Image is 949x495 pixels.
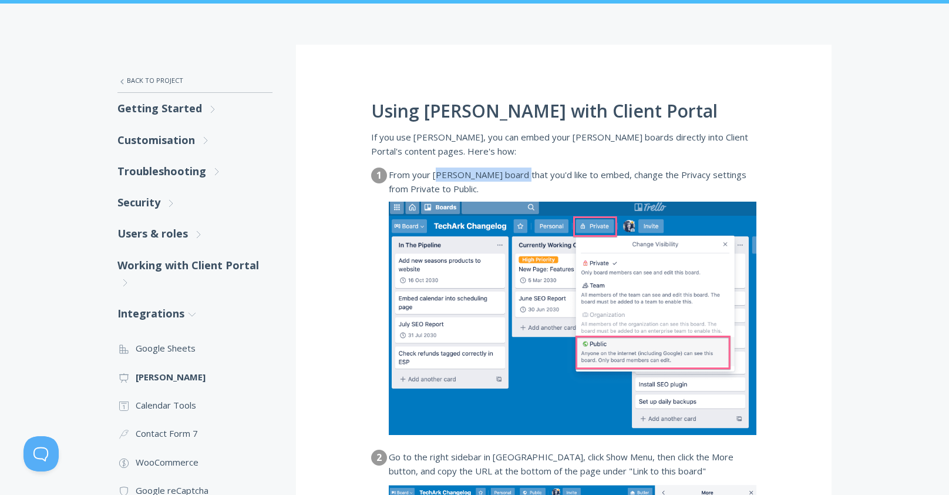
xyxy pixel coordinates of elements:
[117,298,272,329] a: Integrations
[371,101,756,121] h1: Using [PERSON_NAME] with Client Portal
[117,250,272,299] a: Working with Client Portal
[117,419,272,447] a: Contact Form 7
[117,68,272,93] a: Back to Project
[389,168,756,196] dd: From your [PERSON_NAME] board that you'd like to embed, change the Privacy settings from Private ...
[371,168,387,183] dt: 1
[117,334,272,362] a: Google Sheets
[117,93,272,124] a: Getting Started
[117,156,272,187] a: Troubleshooting
[117,218,272,249] a: Users & roles
[371,450,387,466] dt: 2
[23,436,59,471] iframe: Toggle Customer Support
[117,125,272,156] a: Customisation
[117,187,272,218] a: Security
[389,450,756,479] dd: Go to the right sidebar in [GEOGRAPHIC_DATA], click Show Menu, then click the More button, and co...
[117,363,272,391] a: [PERSON_NAME]
[117,391,272,419] a: Calendar Tools
[371,130,756,159] p: If you use [PERSON_NAME], you can embed your [PERSON_NAME] boards directly into Client Portal's c...
[117,448,272,476] a: WooCommerce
